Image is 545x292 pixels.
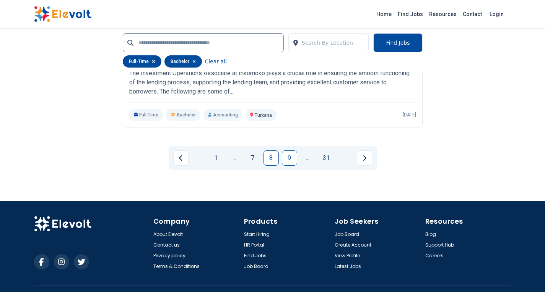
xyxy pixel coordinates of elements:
[335,216,421,227] h4: Job Seekers
[34,6,91,22] img: Elevolt
[245,150,260,166] a: Page 7
[244,231,270,237] a: Start Hiring
[319,150,334,166] a: Page 31
[129,109,163,121] p: Full Time
[335,263,361,269] a: Latest Jobs
[153,242,180,248] a: Contact us
[357,150,372,166] a: Next page
[123,55,161,68] div: full-time
[507,255,545,292] iframe: Chat Widget
[129,69,416,96] p: The Investment Operations Associate at Inkomoko plays a crucial role in ensuring the smooth funct...
[300,150,316,166] a: Jump forward
[425,216,511,227] h4: Resources
[335,242,371,248] a: Create Account
[244,263,268,269] a: Job Board
[425,242,454,248] a: Support Hub
[205,55,227,68] button: Clear all
[244,253,267,259] a: Find Jobs
[425,253,444,259] a: Careers
[173,150,189,166] a: Previous page
[373,33,422,52] button: Find Jobs
[403,112,416,118] p: [DATE]
[34,216,91,232] img: Elevolt
[425,231,436,237] a: Blog
[153,263,200,269] a: Terms & Conditions
[255,113,272,118] span: Turkana
[485,6,508,22] a: Login
[203,109,242,121] p: Accounting
[373,8,395,20] a: Home
[395,8,426,20] a: Find Jobs
[129,45,416,121] a: InkomokoInvestment Operations Associate KakumaInkomokoThe Investment Operations Associate at Inko...
[164,55,202,68] div: bachelor
[264,150,279,166] a: Page 8 is your current page
[208,150,224,166] a: Page 1
[153,216,239,227] h4: Company
[227,150,242,166] a: Jump backward
[426,8,460,20] a: Resources
[244,242,264,248] a: HR Portal
[335,253,360,259] a: View Profile
[335,231,359,237] a: Job Board
[244,216,330,227] h4: Products
[173,150,372,166] ul: Pagination
[153,231,183,237] a: About Elevolt
[460,8,485,20] a: Contact
[282,150,297,166] a: Page 9
[153,253,185,259] a: Privacy policy
[177,112,196,118] span: Bachelor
